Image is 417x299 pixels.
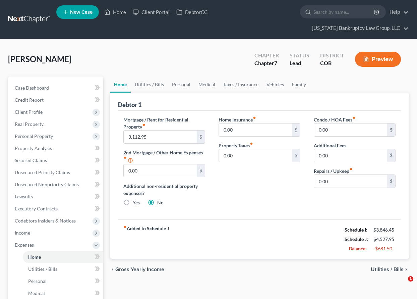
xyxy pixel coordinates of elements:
span: Unsecured Nonpriority Claims [15,182,79,187]
label: No [157,199,164,206]
div: $ [387,175,395,188]
span: Medical [28,290,45,296]
i: fiber_manual_record [123,225,127,229]
label: Home Insurance [219,116,256,123]
span: [PERSON_NAME] [8,54,71,64]
label: Additional non-residential property expenses? [123,183,205,197]
span: Utilities / Bills [28,266,57,272]
input: -- [219,149,292,162]
i: chevron_right [404,267,409,272]
span: Credit Report [15,97,44,103]
label: Additional Fees [314,142,346,149]
iframe: Intercom live chat [394,276,410,292]
i: fiber_manual_record [250,142,253,145]
a: Unsecured Nonpriority Claims [9,179,103,191]
span: Executory Contracts [15,206,58,211]
strong: Schedule I: [345,227,367,233]
span: Real Property [15,121,44,127]
i: fiber_manual_record [142,123,145,127]
span: Personal [28,278,47,284]
span: 7 [274,60,277,66]
div: -$681.50 [373,245,396,252]
a: Home [110,77,131,93]
span: Unsecured Priority Claims [15,169,70,175]
i: chevron_left [110,267,115,272]
a: Home [101,6,129,18]
span: Gross Yearly Income [115,267,164,272]
input: -- [314,175,387,188]
div: Status [290,52,309,59]
i: fiber_manual_record [352,116,356,119]
a: Taxes / Insurance [219,77,262,93]
input: -- [314,123,387,136]
button: chevron_left Gross Yearly Income [110,267,164,272]
span: Property Analysis [15,145,52,151]
span: Secured Claims [15,157,47,163]
input: Search by name... [313,6,375,18]
div: $ [292,123,300,136]
a: Personal [168,77,194,93]
label: Condo / HOA Fees [314,116,356,123]
input: -- [124,131,197,143]
a: Executory Contracts [9,203,103,215]
i: fiber_manual_record [349,167,353,171]
span: Lawsuits [15,194,33,199]
input: -- [219,123,292,136]
span: New Case [70,10,93,15]
label: Mortgage / Rent for Residential Property [123,116,205,130]
span: Client Profile [15,109,43,115]
div: $4,527.95 [373,236,396,243]
strong: Added to Schedule J [123,225,169,253]
a: Medical [194,77,219,93]
div: District [320,52,344,59]
strong: Balance: [349,246,367,251]
label: 2nd Mortgage / Other Home Expenses [123,149,205,164]
a: Secured Claims [9,154,103,166]
span: Expenses [15,242,34,248]
input: -- [124,164,197,177]
strong: Schedule J: [345,236,368,242]
div: $ [197,164,205,177]
span: 1 [408,276,413,282]
div: $ [387,149,395,162]
a: Credit Report [9,94,103,106]
a: Case Dashboard [9,82,103,94]
span: Codebtors Insiders & Notices [15,218,76,223]
a: Property Analysis [9,142,103,154]
div: Chapter [254,52,279,59]
a: Personal [23,275,103,287]
div: $ [387,123,395,136]
a: Utilities / Bills [131,77,168,93]
label: Yes [133,199,140,206]
div: $3,846.45 [373,227,396,233]
a: Family [288,77,310,93]
a: Help [386,6,409,18]
span: Personal Property [15,133,53,139]
a: [US_STATE] Bankruptcy Law Group, LLC [308,22,409,34]
button: Utilities / Bills chevron_right [371,267,409,272]
div: Chapter [254,59,279,67]
span: Utilities / Bills [371,267,404,272]
a: Vehicles [262,77,288,93]
a: DebtorCC [173,6,211,18]
a: Client Portal [129,6,173,18]
i: fiber_manual_record [253,116,256,119]
a: Unsecured Priority Claims [9,166,103,179]
a: Utilities / Bills [23,263,103,275]
input: -- [314,149,387,162]
span: Case Dashboard [15,85,49,91]
i: fiber_manual_record [123,156,127,159]
a: Home [23,251,103,263]
div: $ [292,149,300,162]
label: Property Taxes [219,142,253,149]
span: Income [15,230,30,236]
div: Debtor 1 [118,101,141,109]
span: Home [28,254,41,260]
label: Repairs / Upkeep [314,167,353,175]
div: COB [320,59,344,67]
div: $ [197,131,205,143]
a: Lawsuits [9,191,103,203]
div: Lead [290,59,309,67]
button: Preview [355,52,401,67]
